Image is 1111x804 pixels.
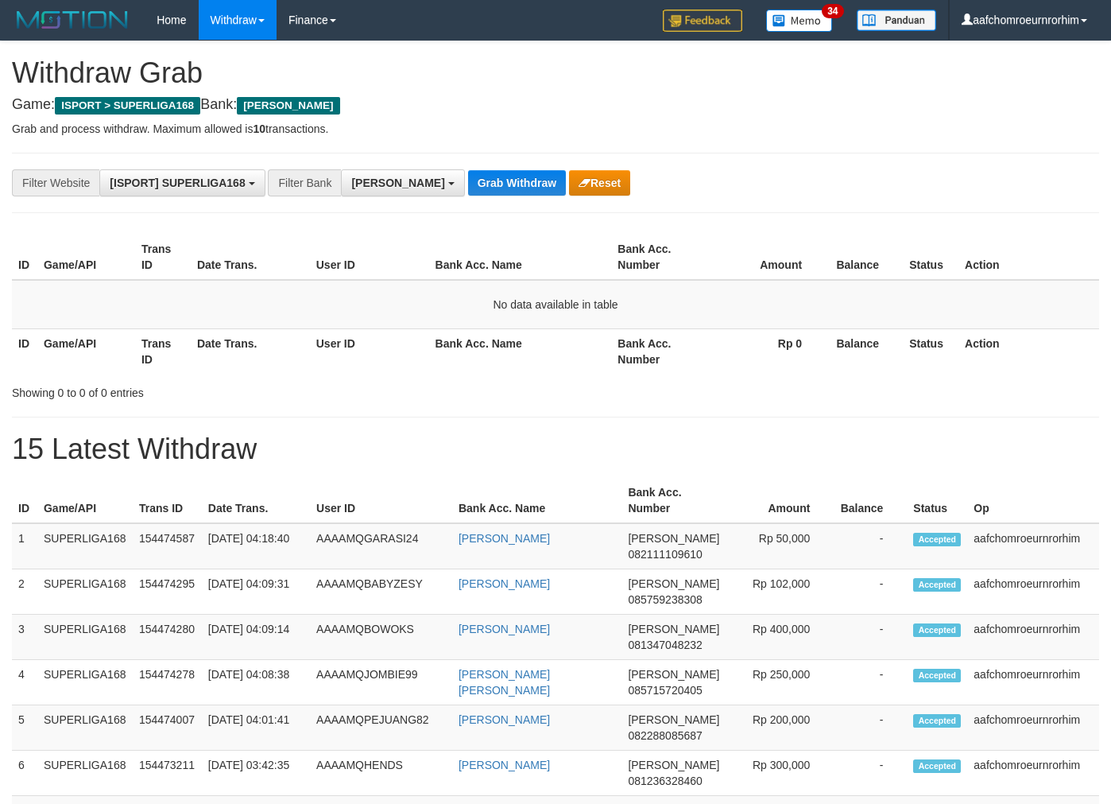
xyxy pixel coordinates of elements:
th: ID [12,235,37,280]
td: aafchomroeurnrorhim [967,569,1099,615]
div: Showing 0 to 0 of 0 entries [12,379,451,401]
th: Amount [726,478,834,523]
td: - [834,660,907,705]
th: User ID [310,478,452,523]
td: - [834,569,907,615]
span: [PERSON_NAME] [351,177,444,189]
span: Copy 081236328460 to clipboard [628,775,702,787]
td: AAAAMQBABYZESY [310,569,452,615]
td: aafchomroeurnrorhim [967,615,1099,660]
td: SUPERLIGA168 [37,569,133,615]
td: 154474007 [133,705,202,751]
a: [PERSON_NAME] [459,577,550,590]
td: aafchomroeurnrorhim [967,523,1099,569]
td: Rp 250,000 [726,660,834,705]
td: Rp 300,000 [726,751,834,796]
td: 2 [12,569,37,615]
th: Bank Acc. Number [611,328,709,374]
span: [PERSON_NAME] [237,97,339,115]
th: Op [967,478,1099,523]
th: Trans ID [133,478,202,523]
td: - [834,523,907,569]
button: Reset [569,170,630,196]
th: Date Trans. [202,478,310,523]
td: - [834,705,907,751]
th: Status [903,235,958,280]
span: [PERSON_NAME] [628,668,719,681]
th: Status [903,328,958,374]
img: Button%20Memo.svg [766,10,833,32]
a: [PERSON_NAME] [459,623,550,635]
td: [DATE] 03:42:35 [202,751,310,796]
span: [PERSON_NAME] [628,577,719,590]
div: Filter Website [12,169,99,196]
h4: Game: Bank: [12,97,1099,113]
span: [PERSON_NAME] [628,623,719,635]
button: [ISPORT] SUPERLIGA168 [99,169,265,196]
span: ISPORT > SUPERLIGA168 [55,97,200,115]
span: Accepted [913,578,961,592]
th: Bank Acc. Number [621,478,726,523]
img: MOTION_logo.png [12,8,133,32]
td: 6 [12,751,37,796]
span: Accepted [913,533,961,546]
td: 154473211 [133,751,202,796]
td: 154474587 [133,523,202,569]
td: - [834,751,907,796]
td: [DATE] 04:01:41 [202,705,310,751]
th: Trans ID [135,328,191,374]
span: Copy 085759238308 to clipboard [628,593,702,606]
td: Rp 200,000 [726,705,834,751]
td: AAAAMQHENDS [310,751,452,796]
td: SUPERLIGA168 [37,660,133,705]
span: Copy 081347048232 to clipboard [628,639,702,651]
td: 154474295 [133,569,202,615]
th: Balance [834,478,907,523]
a: [PERSON_NAME] [459,532,550,545]
th: Balance [826,328,903,374]
button: Grab Withdraw [468,170,566,196]
h1: Withdraw Grab [12,57,1099,89]
td: SUPERLIGA168 [37,615,133,660]
th: Game/API [37,328,135,374]
td: SUPERLIGA168 [37,751,133,796]
td: aafchomroeurnrorhim [967,751,1099,796]
span: Accepted [913,669,961,682]
td: 4 [12,660,37,705]
td: aafchomroeurnrorhim [967,660,1099,705]
p: Grab and process withdraw. Maximum allowed is transactions. [12,121,1099,137]
td: Rp 50,000 [726,523,834,569]
td: 3 [12,615,37,660]
th: Action [958,328,1099,374]
td: Rp 400,000 [726,615,834,660]
th: Date Trans. [191,235,310,280]
span: [PERSON_NAME] [628,713,719,726]
img: Feedback.jpg [663,10,742,32]
span: [ISPORT] SUPERLIGA168 [110,177,245,189]
th: Balance [826,235,903,280]
a: [PERSON_NAME] [459,713,550,726]
td: aafchomroeurnrorhim [967,705,1099,751]
td: [DATE] 04:09:31 [202,569,310,615]
a: [PERSON_NAME] [PERSON_NAME] [459,668,550,697]
span: Accepted [913,759,961,773]
strong: 10 [253,122,265,135]
td: AAAAMQPEJUANG82 [310,705,452,751]
th: Trans ID [135,235,191,280]
span: Accepted [913,714,961,728]
td: Rp 102,000 [726,569,834,615]
td: AAAAMQBOWOKS [310,615,452,660]
td: No data available in table [12,280,1099,329]
h1: 15 Latest Withdraw [12,433,1099,465]
span: Copy 085715720405 to clipboard [628,684,702,697]
td: AAAAMQGARASI24 [310,523,452,569]
th: ID [12,478,37,523]
span: Copy 082111109610 to clipboard [628,548,702,561]
span: Copy 082288085687 to clipboard [628,729,702,742]
span: [PERSON_NAME] [628,532,719,545]
td: 5 [12,705,37,751]
th: Status [907,478,967,523]
span: [PERSON_NAME] [628,759,719,771]
td: 1 [12,523,37,569]
th: Bank Acc. Name [429,328,612,374]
